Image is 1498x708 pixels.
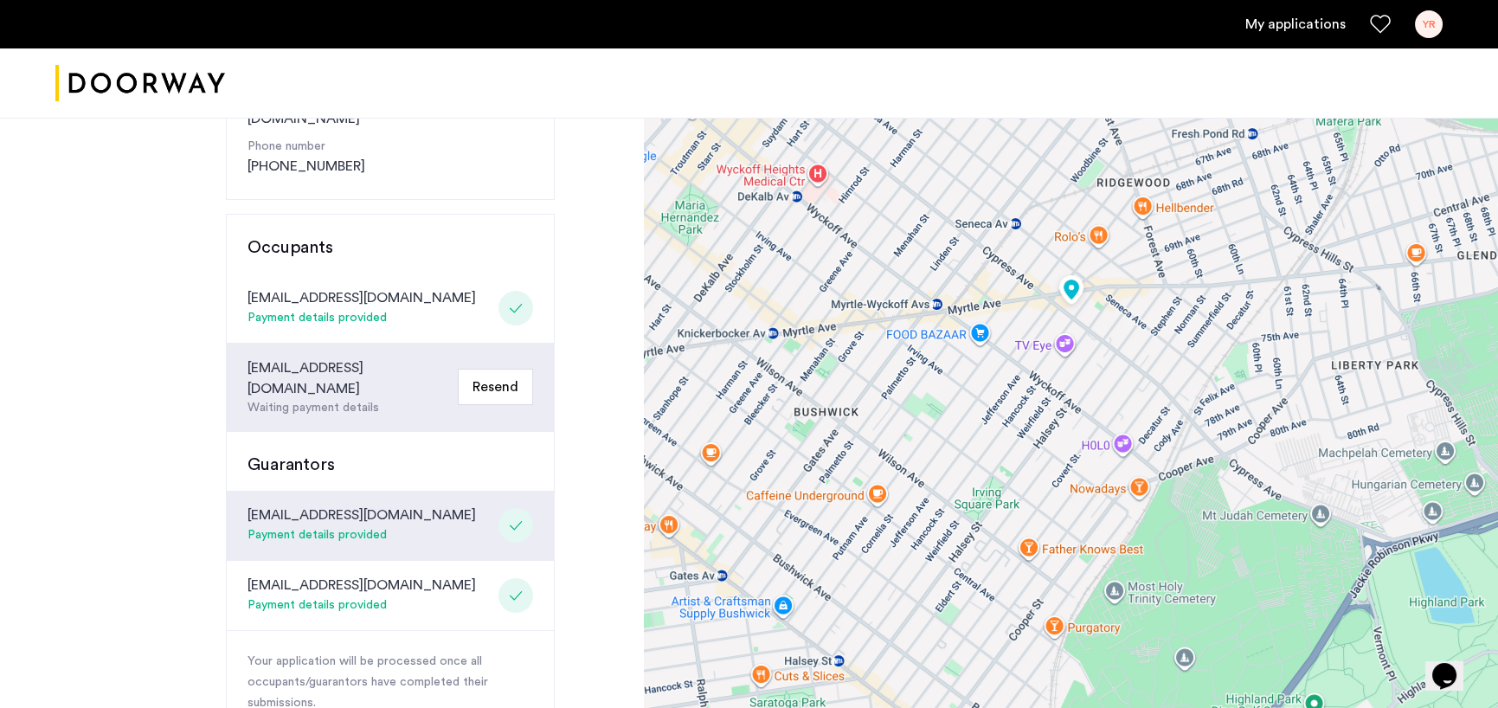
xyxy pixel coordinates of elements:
div: Payment details provided [248,308,476,329]
button: Resend Email [458,369,533,405]
iframe: chat widget [1425,639,1481,691]
a: My application [1245,14,1346,35]
div: Payment details provided [248,595,476,616]
div: Waiting payment details [248,399,451,417]
div: YR [1415,10,1443,38]
div: [EMAIL_ADDRESS][DOMAIN_NAME] [248,575,476,595]
h3: Guarantors [248,453,533,477]
a: Favorites [1370,14,1391,35]
div: Payment details provided [248,525,476,546]
a: Cazamio logo [55,51,225,116]
div: [EMAIL_ADDRESS][DOMAIN_NAME] [248,357,451,399]
a: [PHONE_NUMBER] [248,156,365,177]
p: Phone number [248,138,533,156]
h3: Occupants [248,235,533,260]
img: logo [55,51,225,116]
div: [EMAIL_ADDRESS][DOMAIN_NAME] [248,505,476,525]
div: [EMAIL_ADDRESS][DOMAIN_NAME] [248,287,476,308]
